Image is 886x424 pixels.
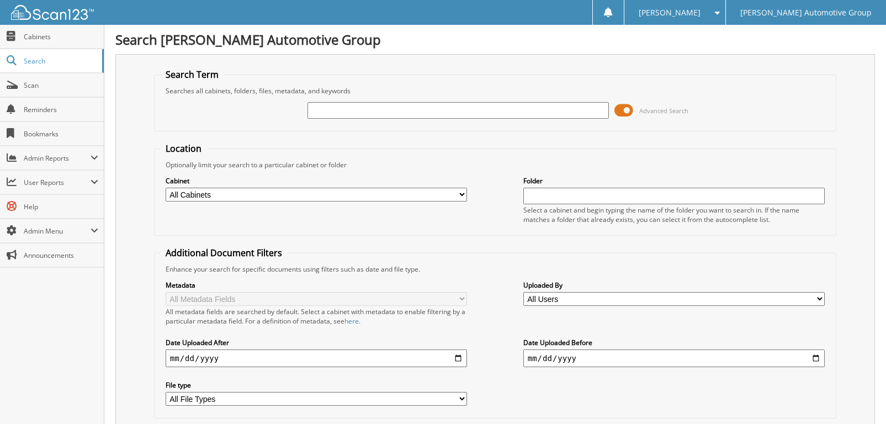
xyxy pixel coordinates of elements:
div: Select a cabinet and begin typing the name of the folder you want to search in. If the name match... [523,205,825,224]
span: Admin Reports [24,153,91,163]
legend: Additional Document Filters [160,247,288,259]
span: Scan [24,81,98,90]
a: here [344,316,359,326]
span: Help [24,202,98,211]
label: Metadata [166,280,467,290]
label: Uploaded By [523,280,825,290]
h1: Search [PERSON_NAME] Automotive Group [115,30,875,49]
input: start [166,349,467,367]
legend: Location [160,142,207,155]
span: [PERSON_NAME] [639,9,701,16]
img: scan123-logo-white.svg [11,5,94,20]
span: [PERSON_NAME] Automotive Group [740,9,872,16]
span: Search [24,56,97,66]
label: Date Uploaded Before [523,338,825,347]
label: Folder [523,176,825,185]
input: end [523,349,825,367]
span: Advanced Search [639,107,688,115]
label: Cabinet [166,176,467,185]
span: Admin Menu [24,226,91,236]
span: Announcements [24,251,98,260]
div: Enhance your search for specific documents using filters such as date and file type. [160,264,830,274]
span: User Reports [24,178,91,187]
label: File type [166,380,467,390]
div: Searches all cabinets, folders, files, metadata, and keywords [160,86,830,96]
span: Cabinets [24,32,98,41]
label: Date Uploaded After [166,338,467,347]
legend: Search Term [160,68,224,81]
div: All metadata fields are searched by default. Select a cabinet with metadata to enable filtering b... [166,307,467,326]
span: Reminders [24,105,98,114]
div: Optionally limit your search to a particular cabinet or folder [160,160,830,169]
span: Bookmarks [24,129,98,139]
